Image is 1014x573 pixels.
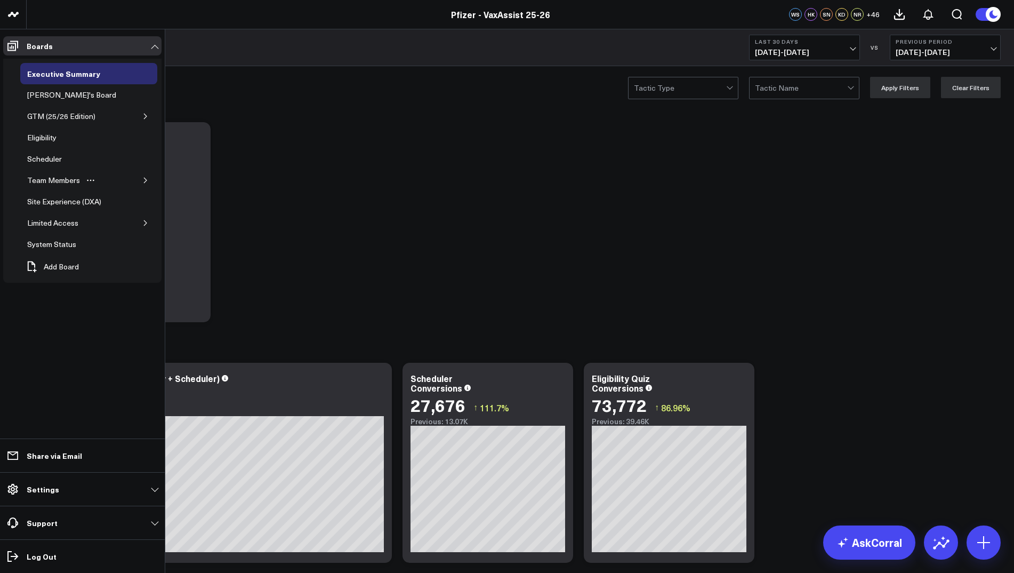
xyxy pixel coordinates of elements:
button: +46 [866,8,880,21]
div: GTM (25/26 Edition) [25,110,98,123]
p: Support [27,519,58,527]
p: Log Out [27,552,57,561]
button: Last 30 Days[DATE]-[DATE] [749,35,860,60]
span: 86.96% [661,402,690,413]
p: Share via Email [27,451,82,460]
div: [PERSON_NAME]'s Board [25,89,119,101]
div: 27,676 [411,395,465,415]
span: 111.7% [480,402,509,413]
a: Log Out [3,547,162,566]
span: [DATE] - [DATE] [896,48,995,57]
div: Eligibility [25,131,59,144]
div: Site Experience (DXA) [25,195,104,208]
a: GTM (25/26 Edition)Open board menu [20,106,118,127]
a: Site Experience (DXA)Open board menu [20,191,124,212]
div: KD [835,8,848,21]
div: Scheduler [25,153,65,165]
button: Add Board [20,255,84,278]
a: System StatusOpen board menu [20,234,99,255]
a: AskCorral [823,526,915,560]
a: [PERSON_NAME]'s BoardOpen board menu [20,84,139,106]
p: Boards [27,42,53,50]
b: Last 30 Days [755,38,854,45]
div: Limited Access [25,217,81,229]
div: Previous: 39.46K [592,417,746,426]
div: Executive Summary [25,67,103,80]
span: [DATE] - [DATE] [755,48,854,57]
a: Team MembersOpen board menu [20,170,103,191]
button: Open board menu [83,176,99,185]
div: Eligibility Quiz Conversions [592,372,650,394]
div: Previous: 13.07K [411,417,565,426]
a: Limited AccessOpen board menu [20,212,101,234]
button: Apply Filters [870,77,930,98]
span: ↑ [473,401,478,415]
button: Clear Filters [941,77,1001,98]
span: + 46 [866,11,880,18]
div: Scheduler Conversions [411,372,462,394]
a: Pfizer - VaxAssist 25-26 [451,9,550,20]
div: HK [804,8,817,21]
a: Executive SummaryOpen board menu [20,63,123,84]
button: Previous Period[DATE]-[DATE] [890,35,1001,60]
a: EligibilityOpen board menu [20,127,79,148]
b: Previous Period [896,38,995,45]
div: WS [789,8,802,21]
div: System Status [25,238,79,251]
div: VS [865,44,884,51]
div: NR [851,8,864,21]
div: 73,772 [592,395,647,415]
span: Add Board [44,262,79,271]
span: ↑ [655,401,659,415]
div: Team Members [25,174,83,187]
div: SN [820,8,833,21]
div: Previous: 52.53K [48,408,384,416]
a: SchedulerOpen board menu [20,148,85,170]
p: Settings [27,485,59,494]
